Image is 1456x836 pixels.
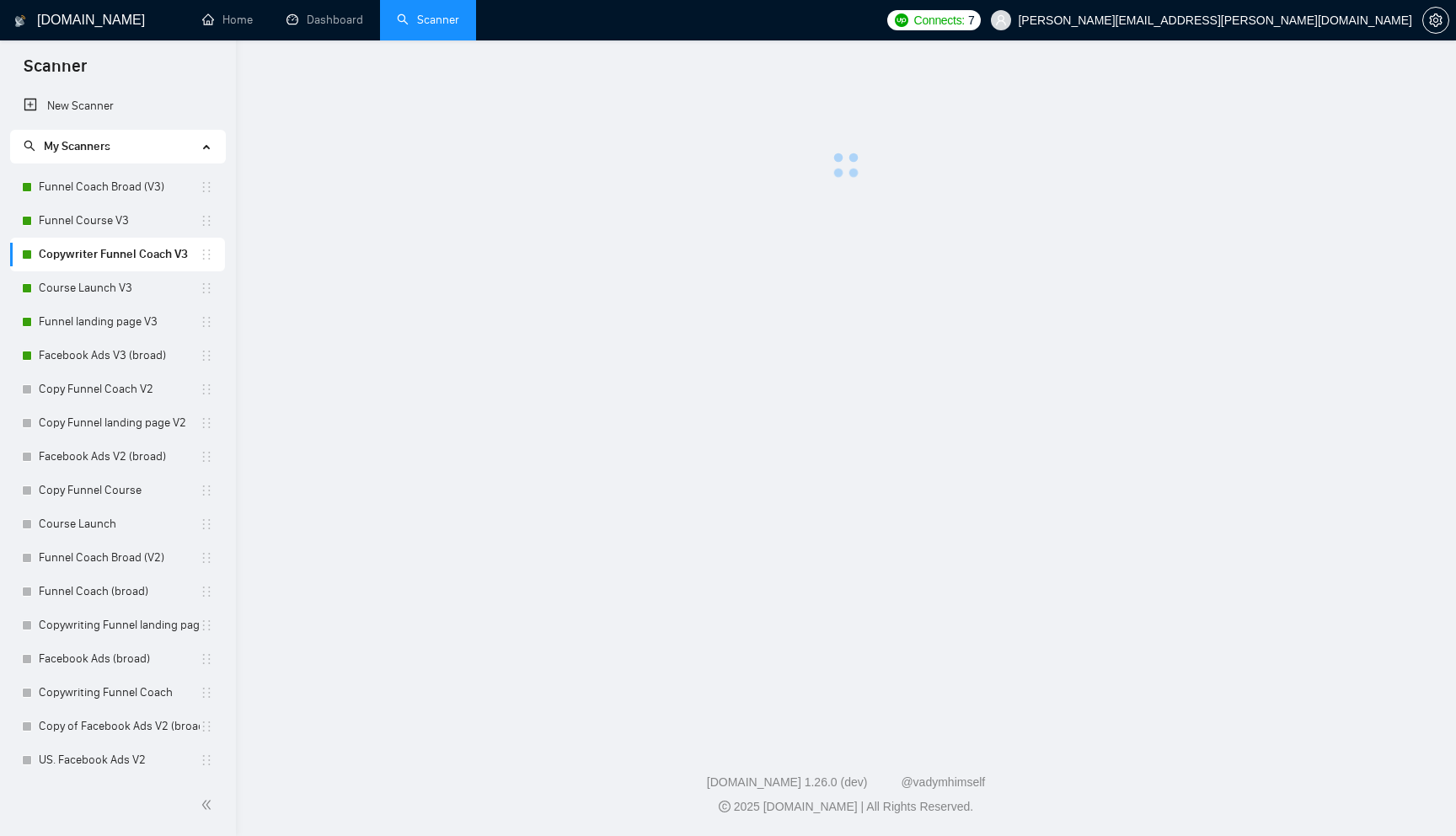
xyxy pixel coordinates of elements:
[39,575,200,608] a: Funnel Coach (broad)
[39,305,200,339] a: Funnel landing page V3
[1423,13,1448,27] span: setting
[200,585,213,598] span: holder
[10,204,225,238] li: Funnel Course V3
[39,608,200,642] a: Copywriting Funnel landing page
[24,89,211,123] a: New Scanner
[200,248,213,261] span: holder
[200,214,213,228] span: holder
[39,642,200,676] a: Facebook Ads (broad)
[10,743,225,777] li: US. Facebook Ads V2
[39,238,200,271] a: Copywriter Funnel Coach V3
[895,13,908,27] img: upwork-logo.png
[39,406,200,440] a: Copy Funnel landing page V2
[10,170,225,204] li: Funnel Coach Broad (V3)
[39,743,200,777] a: US. Facebook Ads V2
[24,140,35,152] span: search
[914,11,965,29] span: Connects:
[968,11,975,29] span: 7
[707,775,868,789] a: [DOMAIN_NAME] 1.26.0 (dev)
[24,139,110,153] span: My Scanners
[200,619,213,632] span: holder
[39,372,200,406] a: Copy Funnel Coach V2
[10,339,225,372] li: Facebook Ads V3 (broad)
[39,204,200,238] a: Funnel Course V3
[10,238,225,271] li: Copywriter Funnel Coach V3
[200,383,213,396] span: holder
[10,440,225,474] li: Facebook Ads V2 (broad)
[39,541,200,575] a: Funnel Coach Broad (V2)
[200,551,213,565] span: holder
[200,753,213,767] span: holder
[719,801,731,812] span: copyright
[10,474,225,507] li: Copy Funnel Course
[200,281,213,295] span: holder
[10,406,225,440] li: Copy Funnel landing page V2
[39,339,200,372] a: Facebook Ads V3 (broad)
[39,710,200,743] a: Copy of Facebook Ads V2 (broad)
[200,686,213,699] span: holder
[200,484,213,497] span: holder
[10,305,225,339] li: Funnel landing page V3
[201,796,217,813] span: double-left
[1422,13,1449,27] a: setting
[286,13,363,27] a: dashboardDashboard
[901,775,985,789] a: @vadymhimself
[397,13,459,27] a: searchScanner
[39,676,200,710] a: Copywriting Funnel Coach
[995,14,1007,26] span: user
[39,440,200,474] a: Facebook Ads V2 (broad)
[200,450,213,464] span: holder
[200,416,213,430] span: holder
[10,54,100,89] span: Scanner
[44,139,110,153] span: My Scanners
[10,575,225,608] li: Funnel Coach (broad)
[200,720,213,733] span: holder
[10,372,225,406] li: Copy Funnel Coach V2
[10,541,225,575] li: Funnel Coach Broad (V2)
[200,315,213,329] span: holder
[200,652,213,666] span: holder
[1422,7,1449,34] button: setting
[200,517,213,531] span: holder
[10,89,225,123] li: New Scanner
[10,642,225,676] li: Facebook Ads (broad)
[39,507,200,541] a: Course Launch
[39,474,200,507] a: Copy Funnel Course
[200,349,213,362] span: holder
[10,507,225,541] li: Course Launch
[39,170,200,204] a: Funnel Coach Broad (V3)
[249,798,1443,816] div: 2025 [DOMAIN_NAME] | All Rights Reserved.
[39,271,200,305] a: Course Launch V3
[200,180,213,194] span: holder
[202,13,253,27] a: homeHome
[10,608,225,642] li: Copywriting Funnel landing page
[10,676,225,710] li: Copywriting Funnel Coach
[10,710,225,743] li: Copy of Facebook Ads V2 (broad)
[14,8,26,35] img: logo
[10,271,225,305] li: Course Launch V3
